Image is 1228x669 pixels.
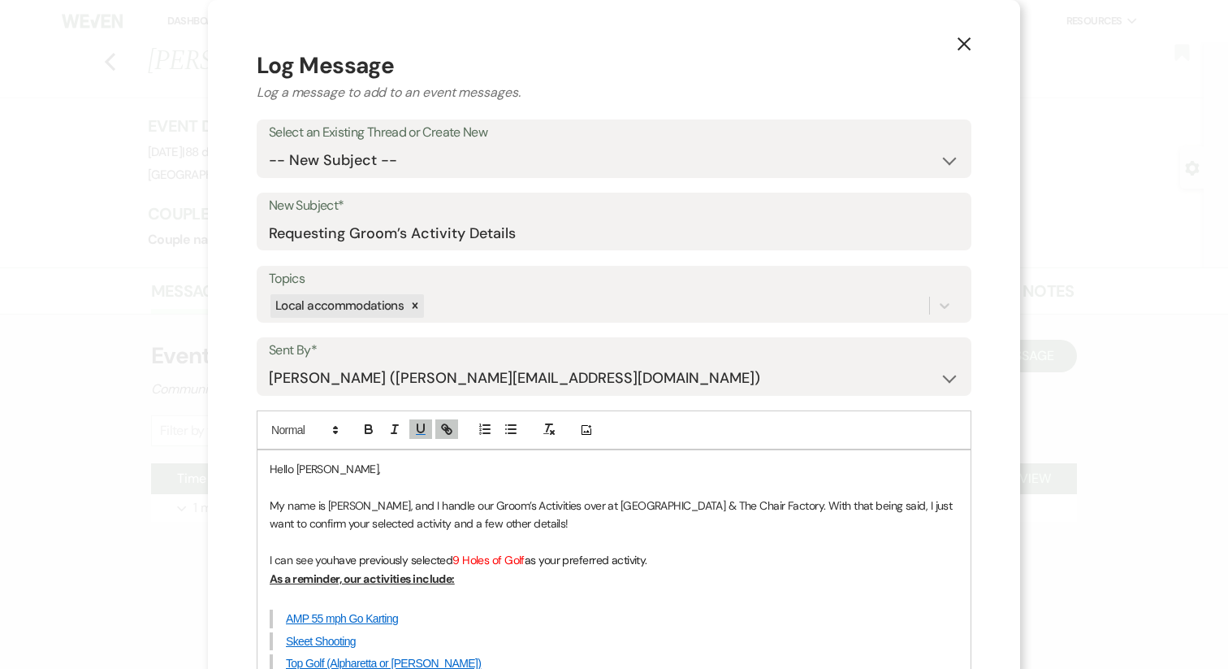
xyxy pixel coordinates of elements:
span: have previously selected [333,553,453,567]
label: Topics [269,267,959,291]
span: 9 Holes of Golf [452,553,525,567]
a: Skeet Shooting [286,635,356,648]
u: As a reminder, our activities include: [270,571,455,586]
div: Local accommodations [270,294,406,318]
label: New Subject* [269,194,959,218]
a: AMP 55 mph Go Karting [286,612,398,625]
span: I can see you [270,553,333,567]
span: My name is [PERSON_NAME], and I handle our Groom’s Activities over at [GEOGRAPHIC_DATA] & The Cha... [270,498,955,531]
p: Log a message to add to an event messages. [257,83,971,102]
label: Sent By* [269,339,959,363]
span: Hello [PERSON_NAME], [270,462,381,476]
span: as your preferred activity. [525,553,647,567]
p: Log Message [257,49,971,83]
label: Select an Existing Thread or Create New [269,121,959,145]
